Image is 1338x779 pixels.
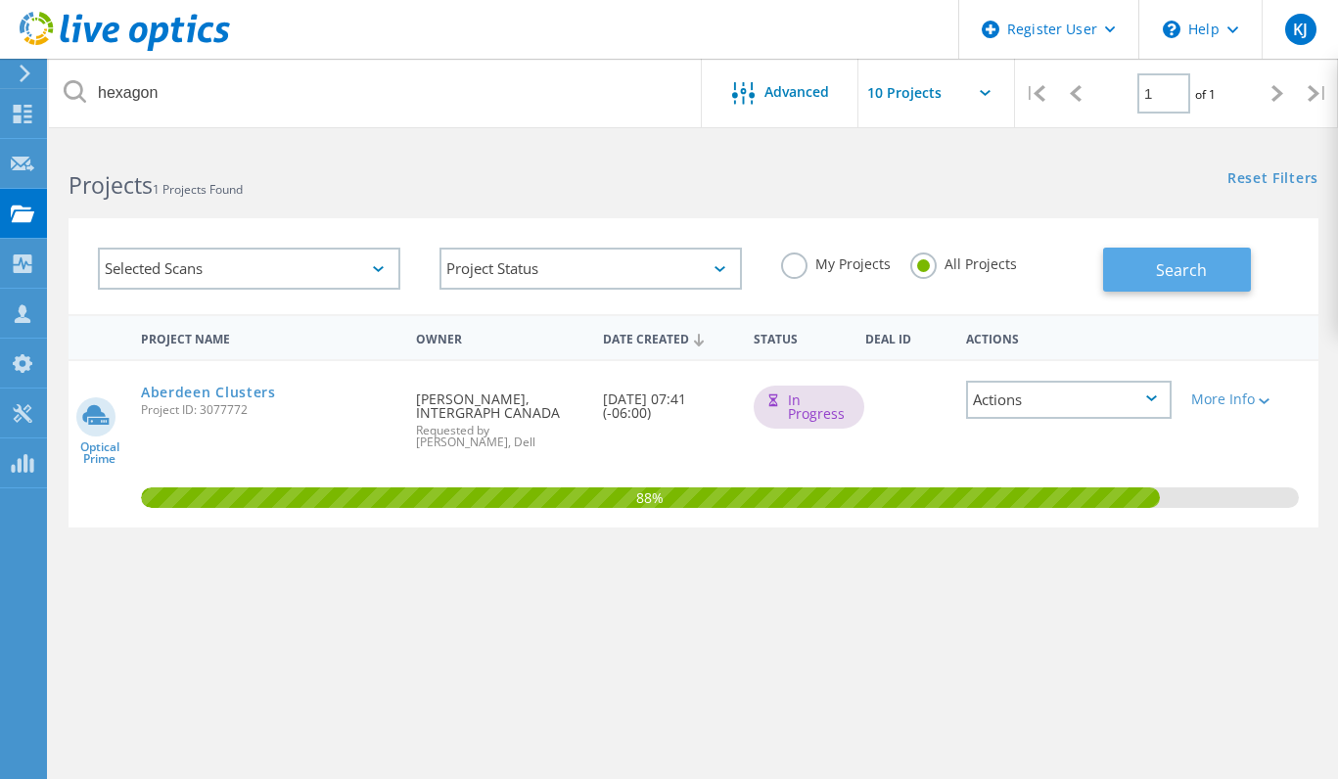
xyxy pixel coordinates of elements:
[1195,86,1216,103] span: of 1
[69,441,131,465] span: Optical Prime
[439,248,742,290] div: Project Status
[416,425,584,448] span: Requested by [PERSON_NAME], Dell
[20,41,230,55] a: Live Optics Dashboard
[1227,171,1318,188] a: Reset Filters
[1191,392,1271,406] div: More Info
[406,319,594,355] div: Owner
[855,319,955,355] div: Deal Id
[1163,21,1180,38] svg: \n
[153,181,243,198] span: 1 Projects Found
[1015,59,1055,128] div: |
[910,252,1017,271] label: All Projects
[141,487,1160,505] span: 88%
[781,252,891,271] label: My Projects
[593,361,743,439] div: [DATE] 07:41 (-06:00)
[1156,259,1207,281] span: Search
[98,248,400,290] div: Selected Scans
[744,319,856,355] div: Status
[956,319,1181,355] div: Actions
[69,169,153,201] b: Projects
[406,361,594,468] div: [PERSON_NAME], INTERGRAPH CANADA
[1298,59,1338,128] div: |
[131,319,406,355] div: Project Name
[141,404,396,416] span: Project ID: 3077772
[593,319,743,356] div: Date Created
[966,381,1172,419] div: Actions
[49,59,703,127] input: Search projects by name, owner, ID, company, etc
[754,386,864,429] div: In Progress
[141,386,276,399] a: Aberdeen Clusters
[764,85,829,99] span: Advanced
[1103,248,1251,292] button: Search
[1293,22,1308,37] span: KJ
